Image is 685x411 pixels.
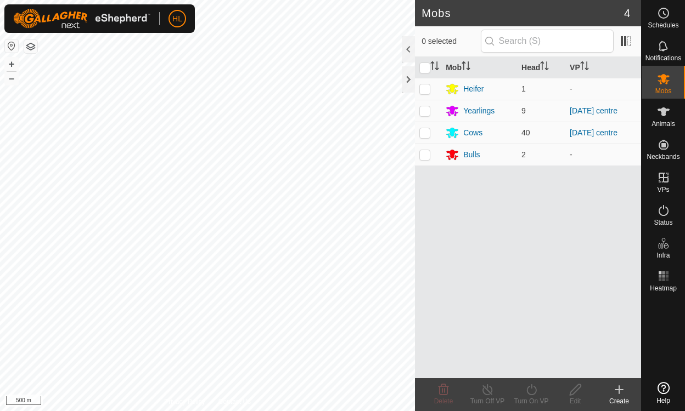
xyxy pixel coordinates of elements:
span: 2 [521,150,526,159]
p-sorticon: Activate to sort [462,63,470,72]
div: Create [597,396,641,406]
td: - [565,144,641,165]
p-sorticon: Activate to sort [430,63,439,72]
p-sorticon: Activate to sort [580,63,589,72]
span: HL [172,13,182,25]
a: [DATE] centre [570,128,617,137]
h2: Mobs [422,7,624,20]
div: Turn On VP [509,396,553,406]
img: Gallagher Logo [13,9,150,28]
div: Cows [463,127,482,139]
span: VPs [657,186,669,193]
div: Heifer [463,83,484,95]
span: 1 [521,84,526,93]
th: VP [565,57,641,78]
div: Turn Off VP [465,396,509,406]
button: + [5,58,18,71]
a: [DATE] centre [570,106,617,115]
td: - [565,78,641,100]
span: Mobs [655,88,671,94]
p-sorticon: Activate to sort [540,63,549,72]
th: Head [517,57,565,78]
span: 9 [521,106,526,115]
div: Yearlings [463,105,495,117]
span: Status [654,219,672,226]
span: Infra [656,252,670,259]
span: Help [656,397,670,404]
span: Animals [652,121,675,127]
a: Privacy Policy [164,397,205,407]
input: Search (S) [481,30,614,53]
span: 0 selected [422,36,480,47]
button: Map Layers [24,40,37,53]
span: Notifications [645,55,681,61]
span: Neckbands [647,153,680,160]
span: 40 [521,128,530,137]
span: Delete [434,397,453,405]
button: – [5,72,18,85]
a: Contact Us [218,397,251,407]
th: Mob [441,57,517,78]
span: 4 [624,5,630,21]
a: Help [642,378,685,408]
button: Reset Map [5,39,18,53]
span: Heatmap [650,285,677,292]
div: Bulls [463,149,480,161]
div: Edit [553,396,597,406]
span: Schedules [648,22,678,28]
